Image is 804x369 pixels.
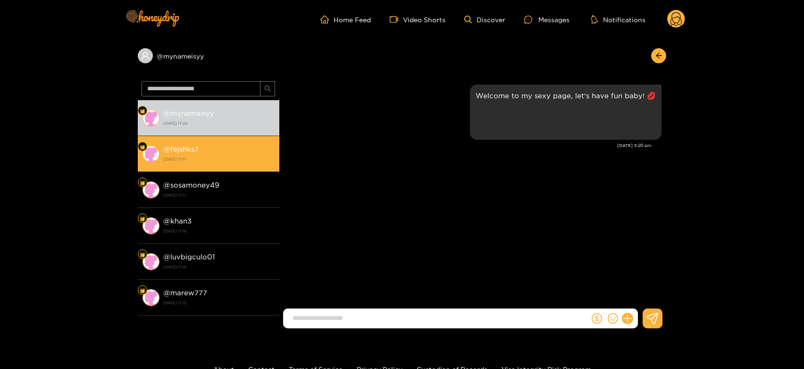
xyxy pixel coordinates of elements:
span: dollar [592,313,602,324]
img: Fan Level [140,252,145,257]
img: Fan Level [140,108,145,114]
strong: [DATE] 17:16 [163,263,275,271]
a: Home Feed [320,15,371,24]
strong: [DATE] 17:17 [163,191,275,199]
strong: @ mynameisyy [163,109,214,117]
span: smile [608,313,618,324]
img: Fan Level [140,180,145,186]
strong: @ marew777 [163,289,207,297]
div: Aug. 26, 5:20 pm [470,85,662,140]
strong: [DATE] 17:15 [163,299,275,307]
img: conversation [142,110,159,127]
img: Fan Level [140,288,145,293]
strong: @ luvbigculo01 [163,253,215,261]
img: Fan Level [140,144,145,150]
span: user [141,51,150,60]
div: @mynameisyy [138,48,279,63]
img: conversation [142,253,159,270]
a: Discover [464,16,505,24]
img: conversation [142,181,159,198]
img: Fan Level [140,216,145,222]
div: Messages [524,14,569,25]
img: conversation [142,289,159,306]
strong: [DATE] 17:16 [163,227,275,235]
strong: @ sosamoney49 [163,181,219,189]
span: search [264,85,271,93]
button: arrow-left [651,48,666,63]
span: arrow-left [655,52,662,60]
button: Notifications [588,15,648,24]
p: Welcome to my sexy page, let's have fun baby! 💋 [476,90,656,101]
span: home [320,15,334,24]
strong: @ khan3 [163,217,192,225]
button: dollar [590,311,604,326]
span: video-camera [390,15,403,24]
a: Video Shorts [390,15,445,24]
img: conversation [142,146,159,163]
button: search [260,81,275,96]
strong: [DATE] 17:20 [163,119,275,128]
div: [DATE] 5:20 pm [284,142,652,149]
strong: [DATE] 17:17 [163,155,275,163]
img: conversation [142,217,159,234]
strong: @ fejshks7 [163,145,199,153]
